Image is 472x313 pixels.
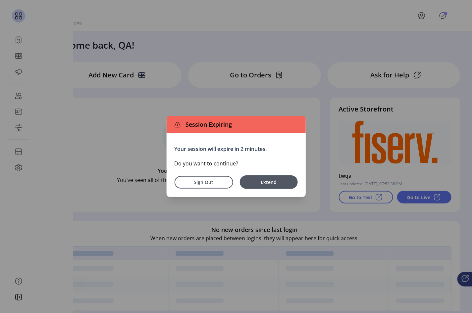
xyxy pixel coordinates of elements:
p: Your session will expire in 2 minutes. [175,145,298,153]
p: Do you want to continue? [175,159,298,167]
span: Extend [243,179,294,186]
button: Extend [240,175,298,189]
button: Sign Out [175,176,233,189]
span: Session Expiring [183,120,232,129]
span: Sign Out [183,179,225,186]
